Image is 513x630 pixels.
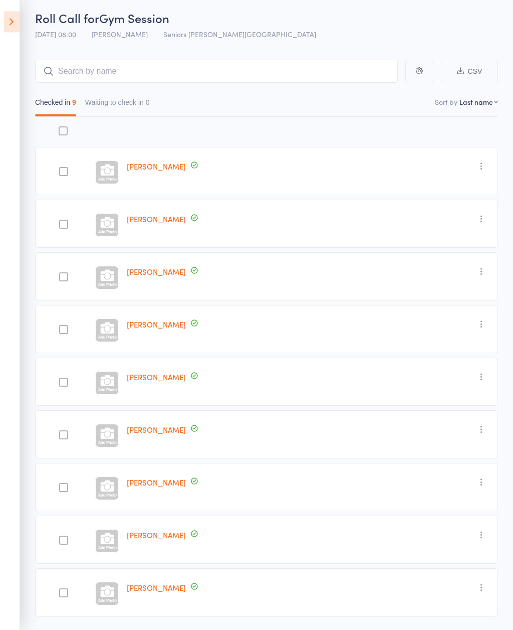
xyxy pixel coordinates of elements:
[146,99,150,107] div: 0
[35,30,76,40] span: [DATE] 08:00
[127,530,186,541] a: [PERSON_NAME]
[92,30,148,40] span: [PERSON_NAME]
[35,60,398,83] input: Search by name
[435,97,457,107] label: Sort by
[127,478,186,488] a: [PERSON_NAME]
[459,97,493,107] div: Last name
[127,267,186,277] a: [PERSON_NAME]
[99,10,169,27] span: Gym Session
[72,99,76,107] div: 9
[35,94,76,117] button: Checked in9
[127,425,186,435] a: [PERSON_NAME]
[127,583,186,593] a: [PERSON_NAME]
[127,214,186,225] a: [PERSON_NAME]
[35,10,99,27] span: Roll Call for
[127,372,186,383] a: [PERSON_NAME]
[85,94,150,117] button: Waiting to check in0
[127,162,186,172] a: [PERSON_NAME]
[163,30,316,40] span: Seniors [PERSON_NAME][GEOGRAPHIC_DATA]
[127,320,186,330] a: [PERSON_NAME]
[441,61,498,83] button: CSV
